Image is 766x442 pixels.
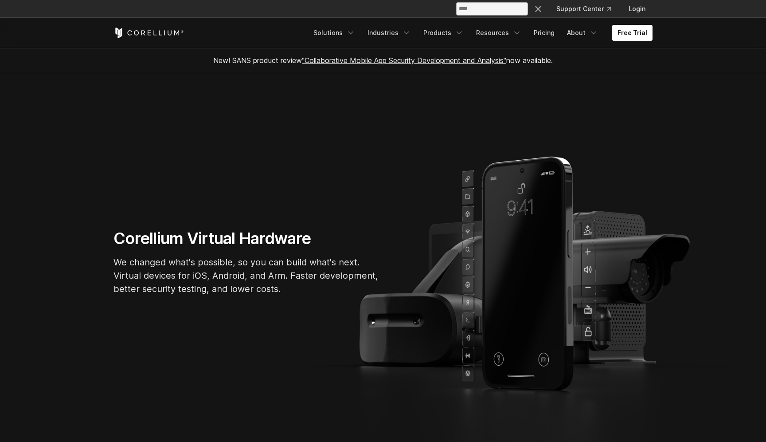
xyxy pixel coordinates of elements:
[523,1,653,17] div: Navigation Menu
[549,1,618,17] a: Support Center
[302,56,506,65] a: "Collaborative Mobile App Security Development and Analysis"
[113,229,379,249] h1: Corellium Virtual Hardware
[113,256,379,296] p: We changed what's possible, so you can build what's next. Virtual devices for iOS, Android, and A...
[621,1,653,17] a: Login
[530,1,546,17] button: Search
[418,25,469,41] a: Products
[562,25,603,41] a: About
[113,28,184,38] a: Corellium Home
[528,25,560,41] a: Pricing
[308,25,653,41] div: Navigation Menu
[213,56,553,65] span: New! SANS product review now available.
[534,1,543,15] div: ×
[362,25,416,41] a: Industries
[471,25,527,41] a: Resources
[612,25,653,41] a: Free Trial
[308,25,360,41] a: Solutions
